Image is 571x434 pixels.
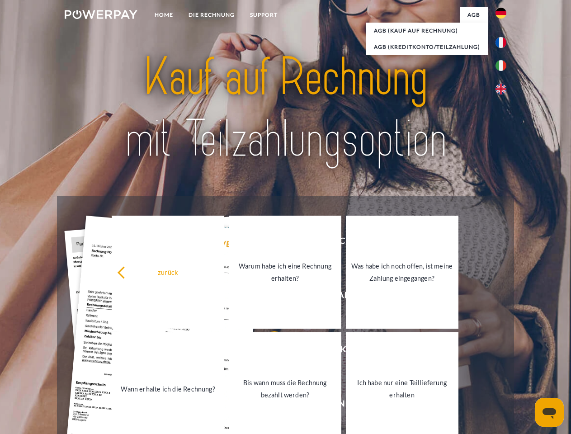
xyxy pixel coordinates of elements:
div: Was habe ich noch offen, ist meine Zahlung eingegangen? [351,260,453,284]
img: title-powerpay_de.svg [86,43,485,173]
a: Home [147,7,181,23]
iframe: Schaltfläche zum Öffnen des Messaging-Fensters [535,398,564,427]
img: logo-powerpay-white.svg [65,10,137,19]
div: Bis wann muss die Rechnung bezahlt werden? [234,377,336,401]
a: Was habe ich noch offen, ist meine Zahlung eingegangen? [346,216,458,329]
div: Warum habe ich eine Rechnung erhalten? [234,260,336,284]
a: SUPPORT [242,7,285,23]
img: fr [495,37,506,48]
div: Ich habe nur eine Teillieferung erhalten [351,377,453,401]
a: AGB (Kauf auf Rechnung) [366,23,488,39]
div: zurück [117,266,219,278]
img: en [495,84,506,94]
a: agb [460,7,488,23]
div: Wann erhalte ich die Rechnung? [117,382,219,395]
a: AGB (Kreditkonto/Teilzahlung) [366,39,488,55]
img: it [495,60,506,71]
a: DIE RECHNUNG [181,7,242,23]
img: de [495,8,506,19]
